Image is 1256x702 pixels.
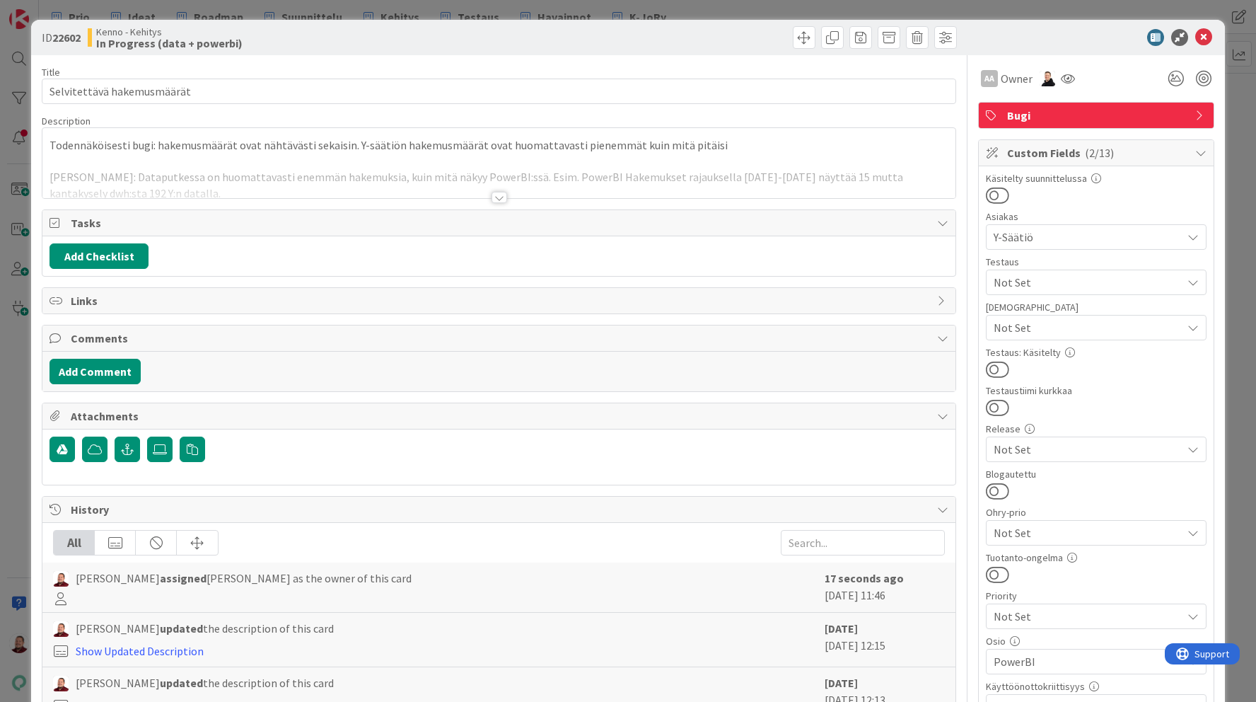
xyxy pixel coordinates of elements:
input: Search... [781,530,945,556]
div: Osio [986,636,1206,646]
input: type card name here... [42,79,955,104]
span: Not Set [994,606,1175,626]
label: Title [42,66,60,79]
p: Todennäköisesti bugi: hakemusmäärät ovat nähtävästi sekaisin. Y-säätiön hakemusmäärät ovat huomat... [50,137,948,154]
img: JS [53,676,69,691]
span: Attachments [71,408,929,425]
span: Support [30,2,64,19]
span: Links [71,292,929,309]
span: Description [42,115,91,127]
span: Y-Säätiö [994,229,1182,246]
span: Not Set [994,441,1182,458]
span: Comments [71,330,929,347]
span: [PERSON_NAME] [PERSON_NAME] as the owner of this card [76,570,412,587]
span: Custom Fields [1007,144,1188,161]
span: ( 2/13 ) [1085,146,1114,160]
b: In Progress (data + powerbi) [96,38,243,49]
div: Testaus: Käsitelty [986,347,1206,357]
span: [PERSON_NAME] the description of this card [76,674,334,691]
span: History [71,501,929,518]
img: AN [1040,71,1055,86]
span: Tasks [71,214,929,231]
img: JS [53,571,69,587]
div: Release [986,424,1206,434]
b: 17 seconds ago [825,571,904,585]
span: Not Set [994,319,1182,336]
div: Ohry-prio [986,507,1206,517]
div: Blogautettu [986,469,1206,479]
b: updated [160,676,203,690]
div: Testaus [986,257,1206,267]
div: [DEMOGRAPHIC_DATA] [986,302,1206,312]
a: Show Updated Description [76,644,204,658]
div: Priority [986,591,1206,601]
button: Add Comment [50,359,141,384]
span: Kenno - Kehitys [96,26,243,38]
div: Asiakas [986,212,1206,221]
div: Käsitelty suunnittelussa [986,173,1206,183]
span: Not Set [994,523,1175,543]
b: 22602 [52,30,81,45]
b: [DATE] [825,621,858,635]
span: Not Set [994,274,1182,291]
div: AA [981,70,998,87]
b: updated [160,621,203,635]
span: [PERSON_NAME] the description of this card [76,620,334,637]
button: Add Checklist [50,243,149,269]
div: Tuotanto-ongelma [986,553,1206,563]
span: Owner [1001,70,1033,87]
b: assigned [160,571,207,585]
div: All [54,531,95,555]
div: [DATE] 12:15 [825,620,945,660]
b: [DATE] [825,676,858,690]
div: [DATE] 11:46 [825,570,945,605]
span: Bugi [1007,107,1188,124]
span: ID [42,29,81,46]
img: JS [53,621,69,637]
span: PowerBI [994,653,1182,670]
div: Testaustiimi kurkkaa [986,386,1206,396]
div: Käyttöönottokriittisyys [986,681,1206,691]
